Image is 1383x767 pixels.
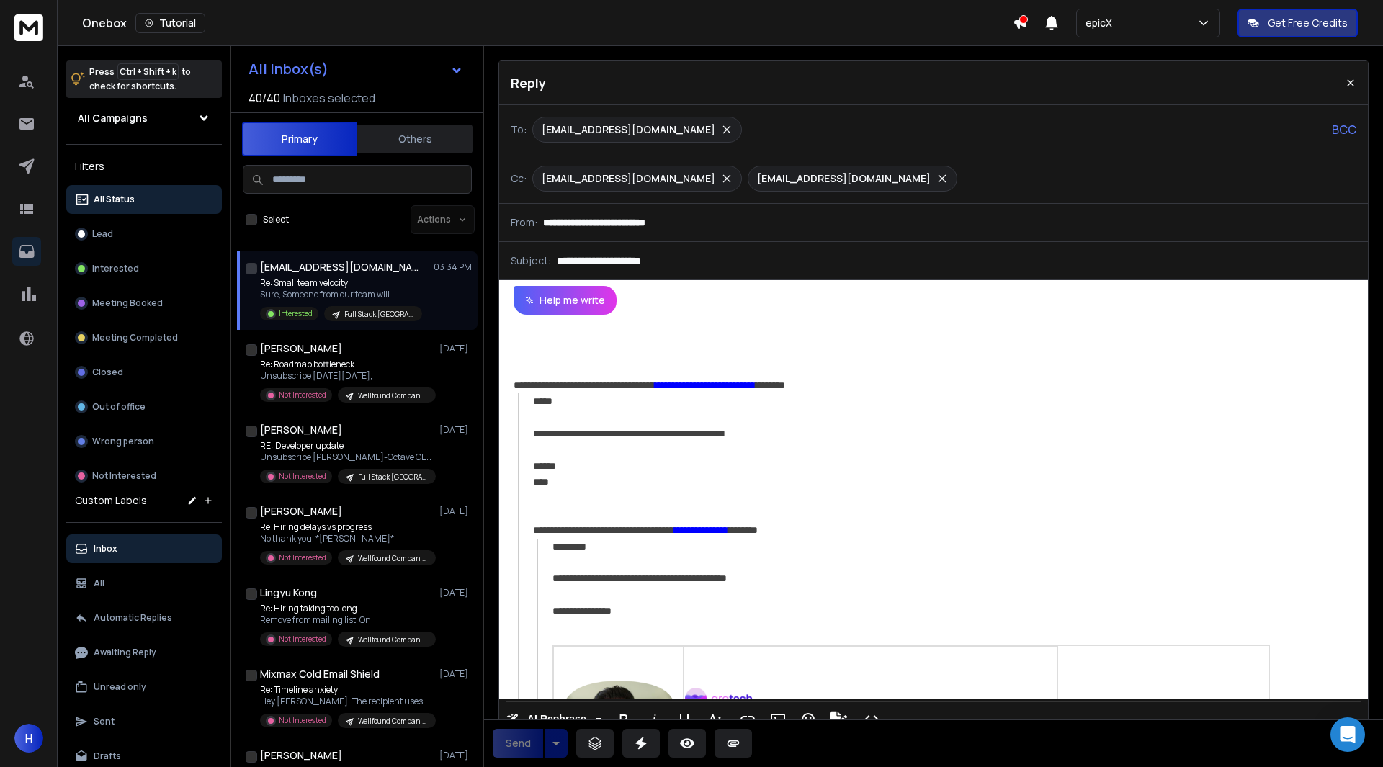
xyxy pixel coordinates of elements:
[1086,16,1118,30] p: epicX
[66,220,222,248] button: Lead
[279,390,326,400] p: Not Interested
[78,111,148,125] h1: All Campaigns
[14,724,43,753] button: H
[66,156,222,176] h3: Filters
[66,604,222,632] button: Automatic Replies
[94,543,117,555] p: Inbox
[66,462,222,490] button: Not Interested
[66,427,222,456] button: Wrong person
[358,390,427,401] p: Wellfound Companies US Region
[1237,9,1358,37] button: Get Free Credits
[283,89,375,107] h3: Inboxes selected
[511,122,527,137] p: To:
[358,716,427,727] p: Wellfound Companies US Region
[117,63,179,80] span: Ctrl + Shift + k
[764,705,792,734] button: Insert Image (Ctrl+P)
[439,668,472,680] p: [DATE]
[260,260,419,274] h1: [EMAIL_ADDRESS][DOMAIN_NAME]
[66,358,222,387] button: Closed
[858,705,885,734] button: Code View
[260,684,433,696] p: Re: Timeline anxiety
[825,705,852,734] button: Signature
[279,552,326,563] p: Not Interested
[92,401,146,413] p: Out of office
[260,277,422,289] p: Re: Small team velocity
[439,506,472,517] p: [DATE]
[66,569,222,598] button: All
[66,323,222,352] button: Meeting Completed
[439,424,472,436] p: [DATE]
[94,681,146,693] p: Unread only
[94,578,104,589] p: All
[511,73,546,93] p: Reply
[260,521,433,533] p: Re: Hiring delays vs progress
[542,122,715,137] p: [EMAIL_ADDRESS][DOMAIN_NAME]
[92,332,178,344] p: Meeting Completed
[279,471,326,482] p: Not Interested
[279,634,326,645] p: Not Interested
[434,261,472,273] p: 03:34 PM
[260,533,433,544] p: No thank you. *[PERSON_NAME]*
[757,171,931,186] p: [EMAIL_ADDRESS][DOMAIN_NAME]
[263,214,289,225] label: Select
[610,705,637,734] button: Bold (Ctrl+B)
[92,470,156,482] p: Not Interested
[66,185,222,214] button: All Status
[92,367,123,378] p: Closed
[260,370,433,382] p: Unsubscribe [DATE][DATE],
[94,194,135,205] p: All Status
[92,297,163,309] p: Meeting Booked
[514,286,617,315] button: Help me write
[92,263,139,274] p: Interested
[524,713,589,725] span: AI Rephrase
[358,472,427,483] p: Full Stack [GEOGRAPHIC_DATA]/[GEOGRAPHIC_DATA]
[511,215,537,230] p: From:
[684,688,753,709] img: AIorK4wOBgz1MEet-QLo16tHryEbilFC99WHyxAz5U106_E-qXS4ZbpOntYYB9VFYZ7x5yi62ogZs9aG2Ya-
[734,705,761,734] button: Insert Link (Ctrl+K)
[260,440,433,452] p: RE: Developer update
[260,614,433,626] p: Remove from mailing list. On
[260,289,422,300] p: Sure, Someone from our team will
[344,309,413,320] p: Full Stack [GEOGRAPHIC_DATA]/[GEOGRAPHIC_DATA]
[75,493,147,508] h3: Custom Labels
[92,436,154,447] p: Wrong person
[671,705,698,734] button: Underline (Ctrl+U)
[260,586,317,600] h1: Lingyu Kong
[279,308,313,319] p: Interested
[89,65,191,94] p: Press to check for shortcuts.
[357,123,473,155] button: Others
[242,122,357,156] button: Primary
[260,359,433,370] p: Re: Roadmap bottleneck
[503,705,604,734] button: AI Rephrase
[701,705,728,734] button: More Text
[135,13,205,33] button: Tutorial
[82,13,1013,33] div: Onebox
[640,705,668,734] button: Italic (Ctrl+I)
[439,343,472,354] p: [DATE]
[249,89,280,107] span: 40 / 40
[249,62,328,76] h1: All Inbox(s)
[511,171,527,186] p: Cc:
[94,612,172,624] p: Automatic Replies
[237,55,475,84] button: All Inbox(s)
[92,228,113,240] p: Lead
[260,603,433,614] p: Re: Hiring taking too long
[66,393,222,421] button: Out of office
[511,254,551,268] p: Subject:
[94,716,115,727] p: Sent
[439,587,472,598] p: [DATE]
[94,750,121,762] p: Drafts
[260,504,342,519] h1: [PERSON_NAME]
[66,534,222,563] button: Inbox
[1330,717,1365,752] div: Open Intercom Messenger
[358,553,427,564] p: Wellfound Companies US Region
[66,673,222,701] button: Unread only
[260,423,342,437] h1: [PERSON_NAME]
[66,638,222,667] button: Awaiting Reply
[542,171,715,186] p: [EMAIL_ADDRESS][DOMAIN_NAME]
[260,452,433,463] p: Unsubscribe [PERSON_NAME]-Octave CEO [GEOGRAPHIC_DATA]:
[260,341,342,356] h1: [PERSON_NAME]
[260,748,342,763] h1: [PERSON_NAME]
